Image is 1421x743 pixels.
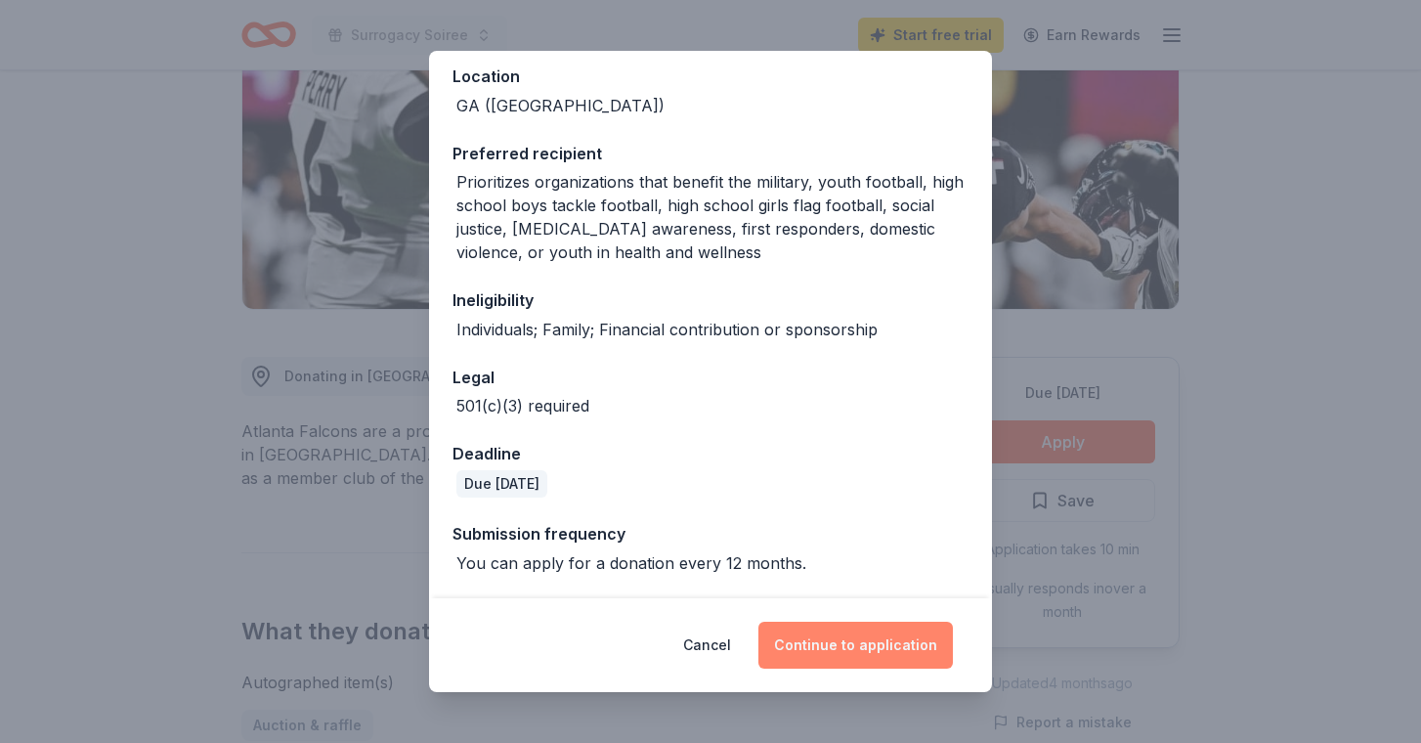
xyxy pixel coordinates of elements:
[452,441,969,466] div: Deadline
[456,318,878,341] div: Individuals; Family; Financial contribution or sponsorship
[683,622,731,669] button: Cancel
[452,141,969,166] div: Preferred recipient
[456,94,665,117] div: GA ([GEOGRAPHIC_DATA])
[452,287,969,313] div: Ineligibility
[456,470,547,498] div: Due [DATE]
[758,622,953,669] button: Continue to application
[452,521,969,546] div: Submission frequency
[456,394,589,417] div: 501(c)(3) required
[456,170,969,264] div: Prioritizes organizations that benefit the military, youth football, high school boys tackle foot...
[452,64,969,89] div: Location
[456,551,806,575] div: You can apply for a donation every 12 months.
[452,365,969,390] div: Legal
